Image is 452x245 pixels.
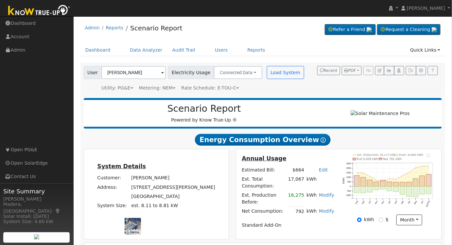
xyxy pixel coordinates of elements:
[357,218,362,222] input: kWh
[346,194,351,197] text: -1000
[361,187,366,193] rect: onclick=""
[387,187,392,191] rect: onclick=""
[376,180,377,181] circle: onclick=""
[420,187,425,194] rect: onclick=""
[3,201,70,215] div: Madera, [GEOGRAPHIC_DATA]
[130,192,217,201] td: [GEOGRAPHIC_DATA]
[383,181,384,182] circle: onclick=""
[342,178,345,184] text: kWh
[367,180,373,187] rect: onclick=""
[342,66,362,75] button: PDF
[5,4,74,18] img: Know True-Up
[413,179,418,187] rect: onclick=""
[407,182,412,187] rect: onclick=""
[84,66,102,79] span: User
[413,187,418,197] rect: onclick=""
[427,154,430,157] text: 
[167,44,200,56] a: Audit Trail
[393,182,399,187] rect: onclick=""
[346,167,351,170] text: 2000
[394,200,398,204] text: Feb
[168,66,214,79] span: Electricity Usage
[380,187,386,189] rect: onclick=""
[387,182,392,187] rect: onclick=""
[377,24,441,35] a: Request a Cleaning
[386,216,389,223] label: $
[388,200,391,204] text: Jan
[287,174,305,190] td: 17,067
[408,200,411,204] text: Apr
[420,176,425,187] rect: onclick=""
[34,234,39,239] img: retrieve
[305,191,318,207] td: kWh
[426,174,431,187] rect: onclick=""
[428,166,429,167] circle: onclick=""
[346,176,351,178] text: 1000
[393,187,399,192] rect: onclick=""
[287,207,305,216] td: 792
[325,24,376,35] a: Refer a Friend
[241,191,287,207] td: Est. Production Before:
[407,6,445,11] span: [PERSON_NAME]
[90,103,318,114] h2: Scenario Report
[405,44,445,56] a: Quick Links
[400,187,405,195] rect: onclick=""
[195,134,330,146] span: Energy Consumption Overview
[400,182,405,187] rect: onclick=""
[96,173,130,183] td: Customer:
[356,172,357,173] circle: onclick=""
[357,157,379,161] text: Pull 9,458 kWh
[3,196,70,203] div: [PERSON_NAME]
[381,200,385,205] text: Dec
[214,66,262,79] button: Connected Data
[426,200,431,207] text: [DATE]
[347,190,351,192] text: -500
[361,177,366,187] rect: onclick=""
[399,153,424,156] text: Push -8,666 kWh
[305,207,318,216] td: kWh
[346,163,351,165] text: 2500
[351,110,410,117] img: Solar Maintenance Pros
[357,153,397,156] text: Est. Production 16,275 kWh
[383,157,402,161] text: Net 792 kWh
[374,200,378,205] text: Nov
[426,187,431,194] rect: onclick=""
[402,175,403,176] circle: onclick=""
[96,201,130,210] td: System Size:
[367,27,372,32] img: retrieve
[389,178,390,179] circle: onclick=""
[267,66,304,79] button: Load System
[367,187,373,192] rect: onclick=""
[380,180,386,187] rect: onclick=""
[130,230,139,234] a: Terms
[241,221,336,230] td: Standard Add-On
[181,85,239,90] span: Alias: H2ETOUCN
[319,167,328,172] a: Edit
[210,44,233,56] a: Users
[406,66,416,75] button: Export Interval Data
[346,171,351,174] text: 1500
[422,166,423,167] circle: onclick=""
[432,27,437,32] img: retrieve
[242,155,287,162] u: Annual Usage
[384,66,394,75] button: Multi-Series Graph
[106,25,123,30] a: Reports
[344,68,356,73] span: PDF
[55,208,61,214] a: Map
[354,187,359,193] rect: onclick=""
[354,176,359,187] rect: onclick=""
[3,213,70,220] div: Solar Install: [DATE]
[319,208,334,214] a: Modify
[130,173,217,183] td: [PERSON_NAME]
[139,85,176,91] div: Metering: NEM
[347,181,351,183] text: 500
[379,218,383,222] input: $
[407,187,412,197] rect: onclick=""
[350,185,351,188] text: 0
[3,187,70,196] span: Site Summary
[364,216,374,223] label: kWh
[370,176,371,177] circle: onclick=""
[317,66,340,75] button: Recent
[374,187,379,190] rect: onclick=""
[396,215,422,226] button: month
